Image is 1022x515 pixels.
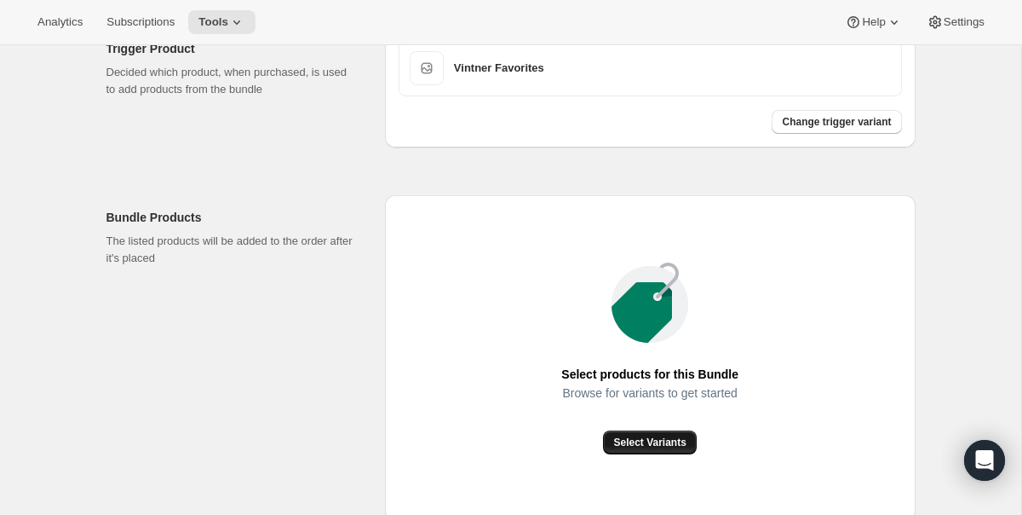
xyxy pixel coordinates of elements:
button: Tools [188,10,255,34]
button: Select Variants [603,431,696,454]
button: Analytics [27,10,93,34]
span: Help [862,15,885,29]
button: Help [835,10,912,34]
span: Subscriptions [106,15,175,29]
h2: Trigger Product [106,40,358,57]
span: Change trigger variant [782,115,891,129]
span: Analytics [37,15,83,29]
span: Tools [198,15,228,29]
h3: Vintner Favorites [454,60,891,77]
h2: Bundle Products [106,209,358,226]
button: Change trigger variant [772,110,901,134]
p: The listed products will be added to the order after it's placed [106,233,358,267]
p: Decided which product, when purchased, is used to add products from the bundle [106,64,358,98]
span: Select Variants [613,436,686,449]
span: Settings [944,15,985,29]
button: Subscriptions [96,10,185,34]
button: Settings [916,10,995,34]
span: Browse for variants to get started [562,381,737,405]
div: Open Intercom Messenger [964,440,1005,481]
span: Select products for this Bundle [561,362,738,386]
